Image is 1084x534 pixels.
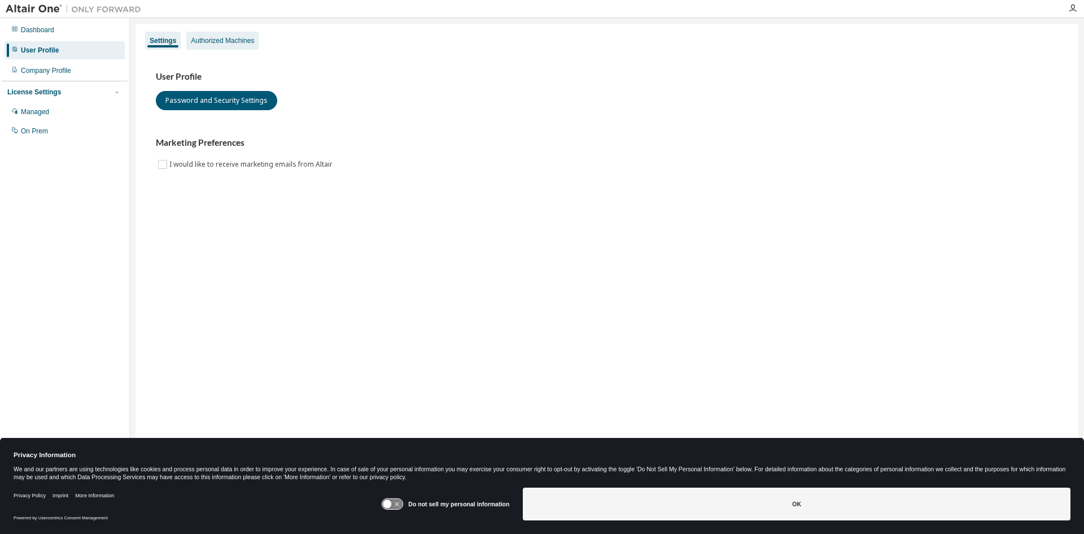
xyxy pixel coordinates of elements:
[21,46,59,55] div: User Profile
[6,3,147,15] img: Altair One
[150,36,176,45] div: Settings
[21,66,71,75] div: Company Profile
[156,71,1058,83] h3: User Profile
[156,137,1058,149] h3: Marketing Preferences
[169,158,335,171] label: I would like to receive marketing emails from Altair
[156,91,277,110] button: Password and Security Settings
[21,25,54,34] div: Dashboard
[7,88,61,97] div: License Settings
[21,127,48,136] div: On Prem
[191,36,254,45] div: Authorized Machines
[21,107,49,116] div: Managed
